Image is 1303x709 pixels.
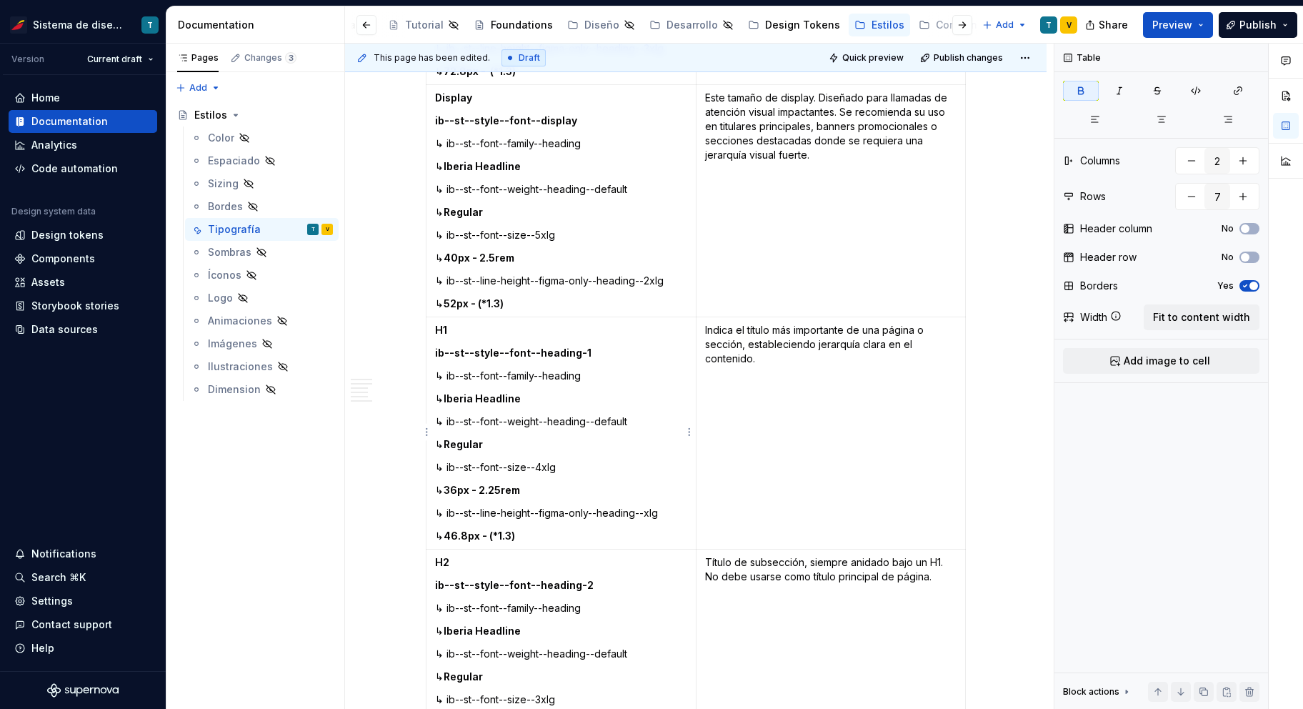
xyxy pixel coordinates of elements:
div: Header row [1080,250,1137,264]
button: Publish changes [916,48,1009,68]
a: Animaciones [185,309,339,332]
button: Share [1078,12,1137,38]
div: Help [31,641,54,655]
button: Add [171,78,225,98]
label: No [1222,223,1234,234]
button: Sistema de diseño IberiaT [3,9,163,40]
span: Publish [1239,18,1277,32]
strong: H1 [435,324,447,336]
div: Dimension [208,382,261,397]
a: Design Tokens [742,14,846,36]
label: Yes [1217,280,1234,292]
div: Version [11,54,44,65]
img: 55604660-494d-44a9-beb2-692398e9940a.png [10,16,27,34]
a: Íconos [185,264,339,287]
div: Changes [244,52,296,64]
p: ↳ ib--st--font--weight--heading--default [435,647,687,661]
p: ↳ [435,251,687,265]
button: Contact support [9,613,157,636]
div: Components [31,252,95,266]
a: TipografíaTV [185,218,339,241]
div: Imágenes [208,337,257,351]
strong: Iberia Headline [444,625,521,637]
p: Indica el título más importante de una página o sección, estableciendo jerarquía clara en el cont... [705,323,957,366]
p: ↳ ib--st--font--weight--heading--default [435,182,687,197]
div: Code automation [31,162,118,176]
div: Design tokens [31,228,104,242]
a: Analytics [9,134,157,157]
p: ↳ [435,297,687,311]
div: T [311,222,315,237]
a: Design tokens [9,224,157,247]
a: Desarrollo [644,14,739,36]
div: Design Tokens [765,18,840,32]
a: Ilustraciones [185,355,339,378]
div: Logo [208,291,233,305]
a: Data sources [9,318,157,341]
div: Desarrollo [667,18,718,32]
button: Help [9,637,157,660]
label: No [1222,252,1234,263]
strong: H2 [435,556,449,568]
span: Quick preview [842,52,904,64]
div: V [1067,19,1072,31]
div: Header column [1080,222,1152,236]
div: Diseño [584,18,619,32]
strong: ib--st--style--font--heading-1 [435,347,591,359]
button: Notifications [9,542,157,565]
div: Documentation [178,18,339,32]
a: Tutorial [382,14,465,36]
a: Foundations [468,14,559,36]
div: Sombras [208,245,251,259]
div: Page tree [171,104,339,401]
div: Notifications [31,547,96,561]
div: Analytics [31,138,77,152]
button: Add image to cell [1063,348,1259,374]
div: Espaciado [208,154,260,168]
div: Data sources [31,322,98,337]
a: Diseño [561,14,641,36]
div: Estilos [194,108,227,122]
div: Animaciones [208,314,272,328]
p: ↳ [435,392,687,406]
span: Current draft [87,54,142,65]
p: ↳ ib--st--font--family--heading [435,137,687,151]
p: ↳ [435,670,687,684]
button: Current draft [81,49,160,69]
p: ↳ ib--st--font--family--heading [435,369,687,383]
strong: 40px - 2.5rem [444,252,514,264]
a: Sombras [185,241,339,264]
a: Imágenes [185,332,339,355]
p: ↳ [435,437,687,452]
div: Settings [31,594,73,608]
strong: ib--st--style--font--heading-2 [435,579,594,591]
p: ↳ ib--st--line-height--figma-only--heading--2xlg [435,274,687,288]
span: Share [1099,18,1128,32]
p: ↳ ib--st--font--family--heading [435,601,687,615]
strong: 36px - 2.25rem [444,484,520,496]
svg: Supernova Logo [47,683,119,698]
a: Estilos [849,14,910,36]
div: T [147,19,153,31]
span: Add [996,19,1014,31]
p: ↳ ib--st--line-height--figma-only--heading--xlg [435,506,687,520]
div: Columns [1080,154,1120,168]
strong: 52px - (*1.3) [444,297,504,309]
p: ↳ ib--st--font--weight--heading--default [435,415,687,429]
div: T [1046,19,1052,31]
strong: Iberia Headline [444,392,521,405]
a: Logo [185,287,339,309]
div: Color [208,131,234,145]
div: Search ⌘K [31,570,86,585]
span: Fit to content width [1153,310,1250,324]
button: Search ⌘K [9,566,157,589]
span: Publish changes [934,52,1003,64]
button: Fit to content width [1144,304,1259,330]
div: Contact support [31,618,112,632]
a: Components [9,247,157,270]
div: Sizing [208,177,239,191]
div: Storybook stories [31,299,119,313]
div: Page tree [211,11,832,39]
a: Dimension [185,378,339,401]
